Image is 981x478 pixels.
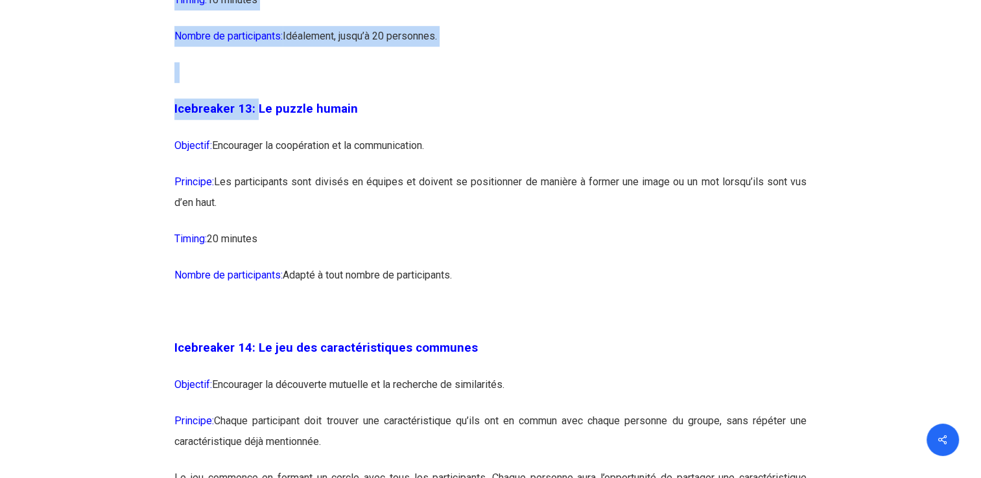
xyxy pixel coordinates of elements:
[174,378,212,391] span: Objectif:
[174,411,807,468] p: Chaque participant doit trouver une caractéristique qu’ils ont en commun avec chaque personne du ...
[174,172,807,229] p: Les participants sont divisés en équipes et doivent se positionner de manière à former une image ...
[174,30,283,42] span: Nombre de participants:
[174,229,807,265] p: 20 minutes
[174,265,807,301] p: Adapté à tout nombre de participants.
[174,269,283,281] span: Nombre de participants:
[174,102,358,116] span: Icebreaker 13: Le puzzle humain
[174,176,214,188] span: Principe:
[174,233,207,245] span: Timing:
[174,139,212,152] span: Objectif:
[174,341,478,355] span: Icebreaker 14: Le jeu des caractéristiques communes
[174,415,214,427] span: Principe:
[174,374,807,411] p: Encourager la découverte mutuelle et la recherche de similarités.
[174,135,807,172] p: Encourager la coopération et la communication.
[174,26,807,62] p: Idéalement, jusqu’à 20 personnes.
